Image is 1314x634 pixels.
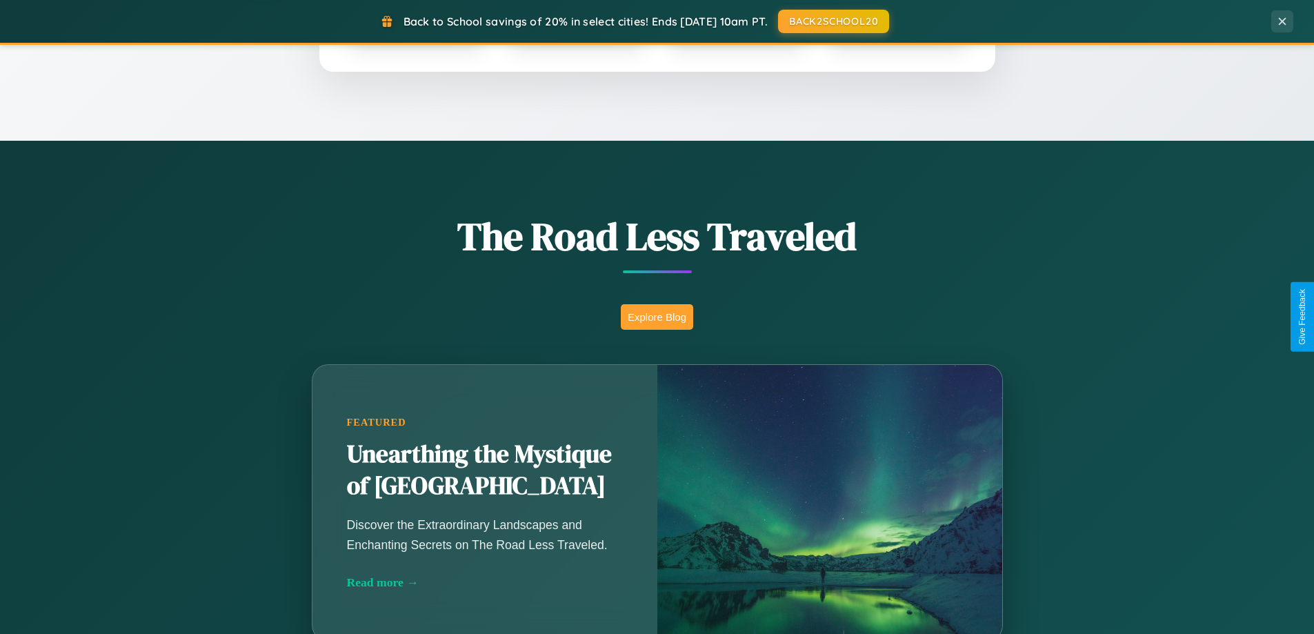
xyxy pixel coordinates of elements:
[778,10,889,33] button: BACK2SCHOOL20
[621,304,693,330] button: Explore Blog
[347,417,623,428] div: Featured
[404,14,768,28] span: Back to School savings of 20% in select cities! Ends [DATE] 10am PT.
[347,439,623,502] h2: Unearthing the Mystique of [GEOGRAPHIC_DATA]
[1297,289,1307,345] div: Give Feedback
[243,210,1071,263] h1: The Road Less Traveled
[347,515,623,554] p: Discover the Extraordinary Landscapes and Enchanting Secrets on The Road Less Traveled.
[347,575,623,590] div: Read more →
